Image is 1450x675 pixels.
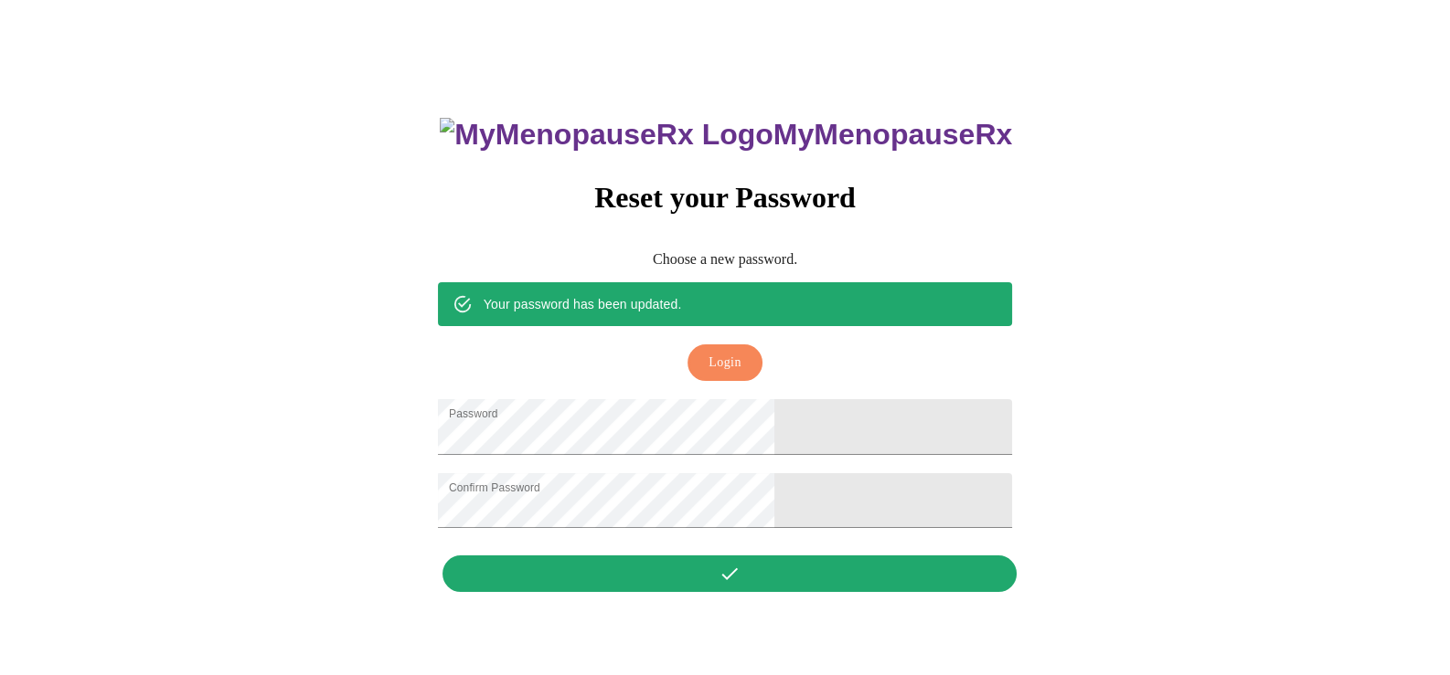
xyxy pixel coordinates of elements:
[438,251,1012,268] p: Choose a new password.
[440,118,1012,152] h3: MyMenopauseRx
[440,118,773,152] img: MyMenopauseRx Logo
[709,352,741,374] span: Login
[688,344,762,382] button: Login
[438,181,1012,215] h3: Reset your Password
[683,353,766,368] a: Login
[484,288,682,321] div: Your password has been updated.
